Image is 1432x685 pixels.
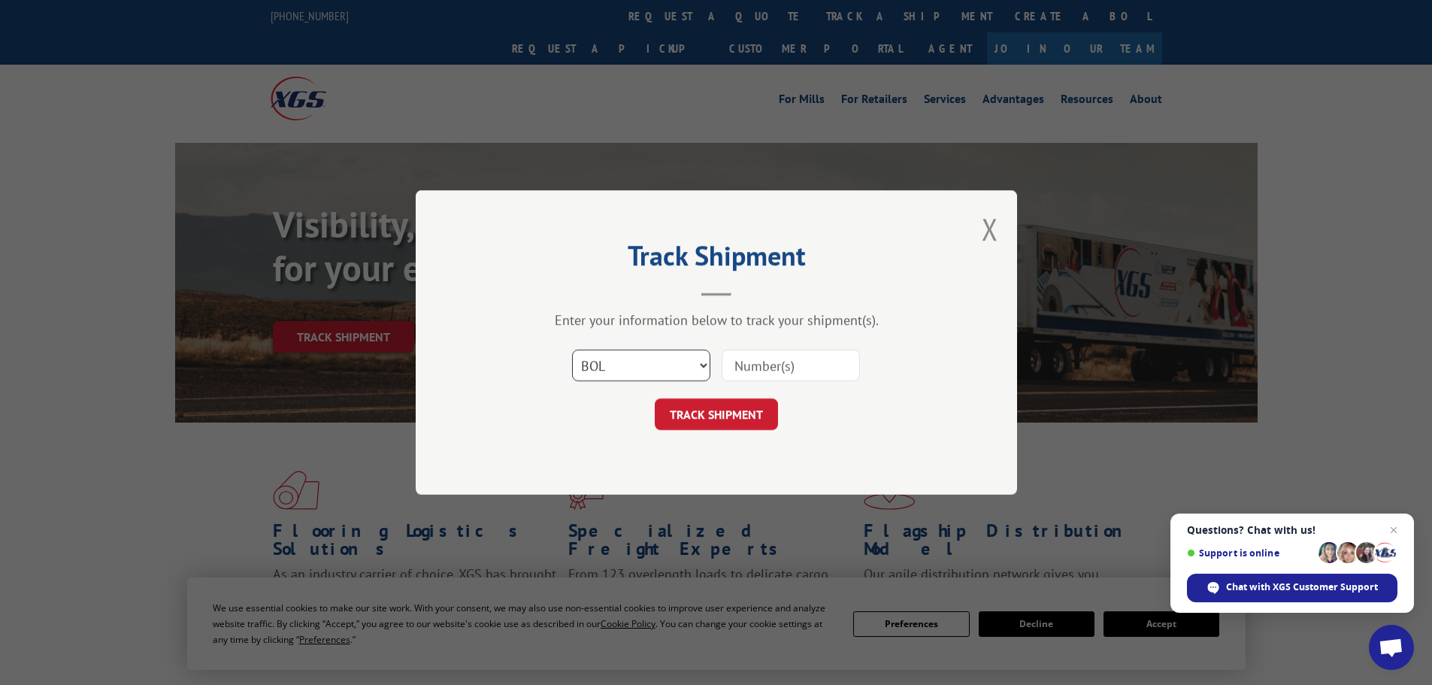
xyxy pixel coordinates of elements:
[1187,574,1397,602] div: Chat with XGS Customer Support
[982,209,998,249] button: Close modal
[655,399,778,430] button: TRACK SHIPMENT
[491,245,942,274] h2: Track Shipment
[1187,547,1313,559] span: Support is online
[491,311,942,329] div: Enter your information below to track your shipment(s).
[1226,580,1378,594] span: Chat with XGS Customer Support
[1385,521,1403,539] span: Close chat
[722,350,860,381] input: Number(s)
[1369,625,1414,670] div: Open chat
[1187,524,1397,536] span: Questions? Chat with us!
